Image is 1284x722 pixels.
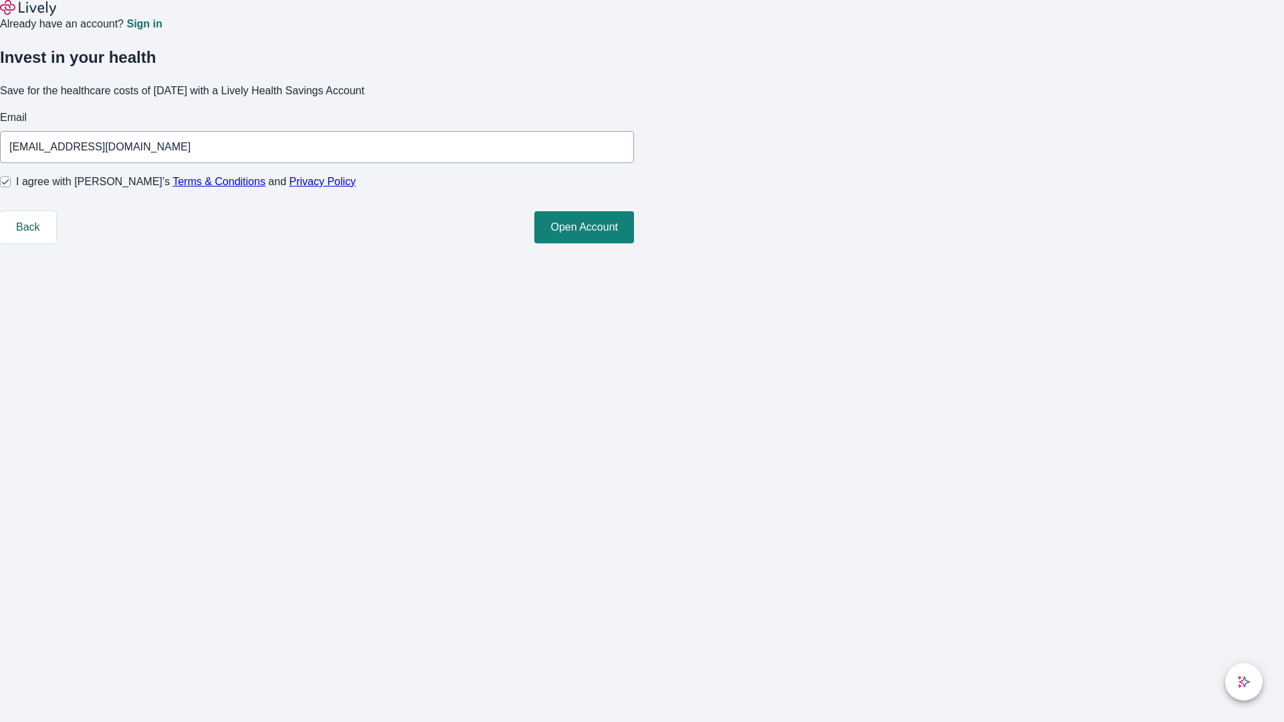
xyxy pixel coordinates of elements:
span: I agree with [PERSON_NAME]’s and [16,174,356,190]
a: Sign in [126,19,162,29]
svg: Lively AI Assistant [1237,675,1251,689]
a: Privacy Policy [290,176,356,187]
a: Terms & Conditions [173,176,265,187]
button: chat [1225,663,1263,701]
button: Open Account [534,211,634,243]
